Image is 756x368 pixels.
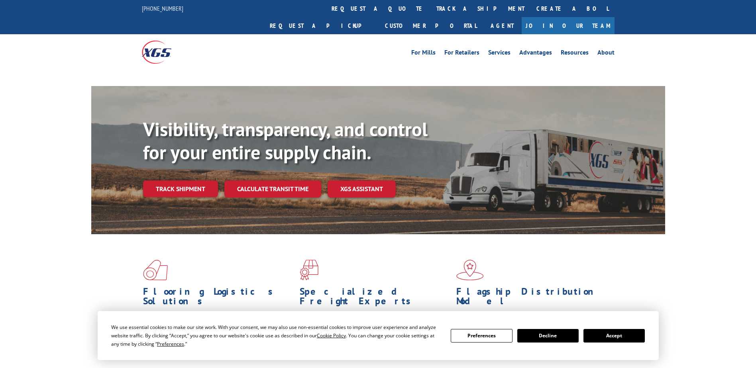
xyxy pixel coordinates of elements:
[519,49,552,58] a: Advantages
[456,260,484,280] img: xgs-icon-flagship-distribution-model-red
[143,117,428,164] b: Visibility, transparency, and control for your entire supply chain.
[561,49,589,58] a: Resources
[224,180,321,198] a: Calculate transit time
[328,180,396,198] a: XGS ASSISTANT
[517,329,579,343] button: Decline
[456,310,603,329] span: Our agile distribution network gives you nationwide inventory management on demand.
[444,49,479,58] a: For Retailers
[488,49,511,58] a: Services
[411,49,436,58] a: For Mills
[157,341,184,347] span: Preferences
[111,323,441,348] div: We use essential cookies to make our site work. With your consent, we may also use non-essential ...
[317,332,346,339] span: Cookie Policy
[300,287,450,310] h1: Specialized Freight Experts
[143,260,168,280] img: xgs-icon-total-supply-chain-intelligence-red
[597,49,615,58] a: About
[522,17,615,34] a: Join Our Team
[300,310,450,345] p: From overlength loads to delicate cargo, our experienced staff knows the best way to move your fr...
[143,180,218,197] a: Track shipment
[456,287,607,310] h1: Flagship Distribution Model
[143,287,294,310] h1: Flooring Logistics Solutions
[300,260,318,280] img: xgs-icon-focused-on-flooring-red
[583,329,645,343] button: Accept
[483,17,522,34] a: Agent
[143,310,293,338] span: As an industry carrier of choice, XGS has brought innovation and dedication to flooring logistics...
[451,329,512,343] button: Preferences
[98,311,659,360] div: Cookie Consent Prompt
[142,4,183,12] a: [PHONE_NUMBER]
[264,17,379,34] a: Request a pickup
[379,17,483,34] a: Customer Portal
